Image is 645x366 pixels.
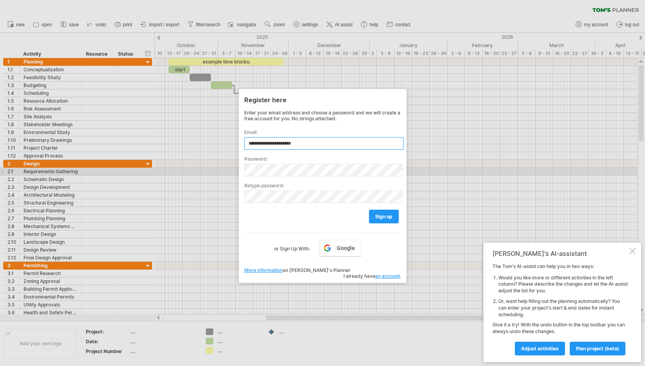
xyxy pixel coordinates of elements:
[492,250,628,257] div: [PERSON_NAME]'s AI-assistant
[375,214,392,219] span: sign up
[343,273,401,279] span: I already have .
[244,156,401,162] label: Password:
[515,342,565,355] a: Adjust activities
[492,263,628,355] div: The Tom's AI-assist can help you in two ways: Give it a try! With the undo button in the top tool...
[570,342,625,355] a: plan project (beta)
[576,346,619,352] span: plan project (beta)
[244,129,401,135] label: Email:
[244,92,401,107] div: Register here
[244,183,401,188] label: Retype password:
[498,298,628,318] li: Or, want help filling out the planning automatically? You can enter your project's start & end da...
[274,240,310,253] label: or Sign Up With:
[498,275,628,294] li: Would you like more or different activities in the left column? Please describe the changes and l...
[521,346,559,352] span: Adjust activities
[369,210,399,223] a: sign up
[319,240,362,256] a: Google
[337,245,355,251] span: Google
[244,267,351,273] span: on [PERSON_NAME]'s Planner
[375,273,400,279] a: an account
[244,267,283,273] a: More information
[244,110,401,121] div: Enter your email address and choose a password and we will create a free account for you. No stri...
